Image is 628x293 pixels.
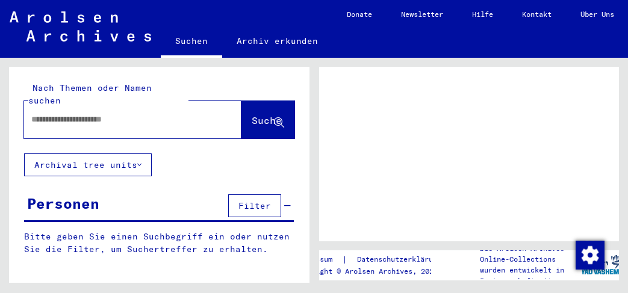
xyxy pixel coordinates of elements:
[294,266,456,277] p: Copyright © Arolsen Archives, 2021
[347,253,456,266] a: Datenschutzerklärung
[576,241,605,270] img: Zustimmung ändern
[24,230,294,256] p: Bitte geben Sie einen Suchbegriff ein oder nutzen Sie die Filter, um Suchertreffer zu erhalten.
[241,101,294,138] button: Suche
[480,265,582,286] p: wurden entwickelt in Partnerschaft mit
[27,193,99,214] div: Personen
[238,200,271,211] span: Filter
[252,114,282,126] span: Suche
[294,253,456,266] div: |
[24,153,152,176] button: Archival tree units
[10,11,151,42] img: Arolsen_neg.svg
[480,243,582,265] p: Die Arolsen Archives Online-Collections
[28,82,152,106] mat-label: Nach Themen oder Namen suchen
[222,26,332,55] a: Archiv erkunden
[161,26,222,58] a: Suchen
[228,194,281,217] button: Filter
